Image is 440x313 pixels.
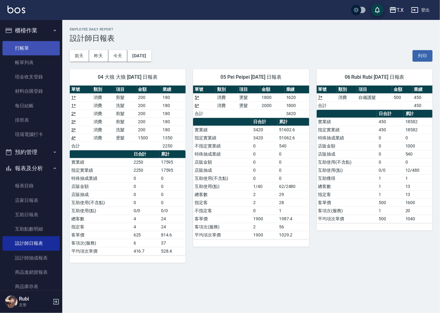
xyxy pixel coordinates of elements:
td: 540 [404,150,433,158]
td: 0 [159,174,186,182]
td: 實業績 [193,126,252,134]
td: 互助使用(點) [317,166,377,174]
td: 180 [161,126,186,134]
td: 指定實業績 [193,134,252,142]
a: 排班表 [2,113,60,127]
td: 1900 [252,215,277,223]
a: 帳單列表 [2,55,60,70]
td: 500 [392,93,412,101]
th: 累計 [277,118,309,126]
td: 0 [159,190,186,199]
th: 業績 [412,86,433,94]
table: a dense table [317,110,433,223]
td: 消費 [92,134,115,142]
h3: 設計師日報表 [70,34,433,43]
td: 總客數 [317,182,377,190]
td: 18582 [404,126,433,134]
img: Person [5,296,17,308]
td: 剪髮 [114,110,137,118]
td: 店販抽成 [317,150,377,158]
td: 56 [277,223,309,231]
td: 指定實業績 [317,126,377,134]
table: a dense table [317,86,433,110]
td: 0 [159,199,186,207]
td: 總客數 [193,190,252,199]
button: 登出 [409,4,433,16]
td: 3420 [252,134,277,142]
button: 列印 [413,50,433,62]
td: 0/0 [159,207,186,215]
th: 累計 [404,110,433,118]
h5: Rubi [19,296,51,302]
td: 0 [252,174,277,182]
td: 客項次(服務) [193,223,252,231]
td: 0 [252,142,277,150]
td: 29 [277,190,309,199]
td: 客項次(服務) [317,207,377,215]
td: 0 [252,158,277,166]
td: 1 [377,207,404,215]
td: 消費 [92,126,115,134]
td: 互助獲得 [317,174,377,182]
td: 1040 [404,215,433,223]
th: 類別 [337,86,357,94]
span: 05 Pei Peipei [DATE] 日報表 [201,74,301,80]
button: save [371,4,384,16]
td: 互助使用(不含點) [193,174,252,182]
a: 商品進銷貨報表 [2,265,60,279]
div: T.X [397,6,404,14]
th: 金額 [137,86,161,94]
td: 200 [137,126,161,134]
td: 指定客 [317,190,377,199]
td: 0 [132,199,159,207]
th: 業績 [285,86,309,94]
td: 180 [161,118,186,126]
th: 金額 [392,86,412,94]
td: 12/480 [404,166,433,174]
td: 528.4 [159,247,186,255]
td: 客項次(服務) [70,239,132,247]
td: 1 [377,174,404,182]
th: 類別 [92,86,115,94]
span: 04 大狼 大狼 [DATE] 日報表 [77,74,178,80]
td: 合計 [193,110,215,118]
button: 預約管理 [2,144,60,160]
td: 0 [277,150,309,158]
td: 0/0 [132,207,159,215]
td: 200 [137,118,161,126]
td: 平均項次單價 [70,247,132,255]
td: 13 [404,182,433,190]
td: 店販抽成 [193,166,252,174]
td: 0 [252,207,277,215]
td: 180 [161,110,186,118]
td: 2250 [132,158,159,166]
td: 0 [277,166,309,174]
td: 實業績 [70,158,132,166]
td: 450 [377,126,404,134]
th: 累計 [159,150,186,158]
td: 0 [277,174,309,182]
td: 1900 [252,231,277,239]
td: 店販抽成 [70,190,132,199]
a: 設計師日報表 [2,236,60,250]
td: 互助使用(點) [193,182,252,190]
td: 特殊抽成業績 [70,174,132,182]
td: 不指定實業績 [193,142,252,150]
td: 4 [132,223,159,231]
td: 總客數 [70,215,132,223]
th: 類別 [215,86,238,94]
td: 1500 [137,134,161,142]
th: 日合計 [377,110,404,118]
td: 17595 [159,166,186,174]
td: 店販金額 [193,158,252,166]
a: 打帳單 [2,41,60,55]
td: 37 [159,239,186,247]
td: 2 [252,190,277,199]
a: 設計師抽成報表 [2,251,60,265]
td: 0 [377,142,404,150]
td: 0 [132,174,159,182]
td: 450 [412,101,433,110]
td: 不指定客 [193,207,252,215]
td: 1600 [404,199,433,207]
td: 1 [377,190,404,199]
